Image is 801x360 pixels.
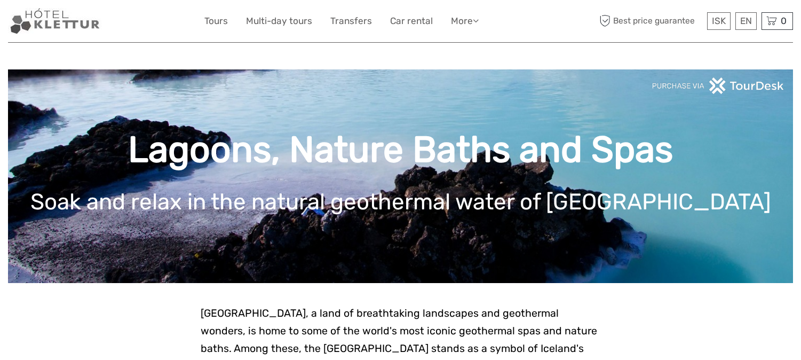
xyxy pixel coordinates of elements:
a: Transfers [330,13,372,29]
span: Best price guarantee [597,12,704,30]
img: Our services [8,8,102,34]
span: 0 [779,15,788,26]
a: Tours [204,13,228,29]
a: More [451,13,479,29]
a: Car rental [390,13,433,29]
h1: Lagoons, Nature Baths and Spas [24,128,777,171]
span: ISK [712,15,726,26]
div: EN [735,12,757,30]
h1: Soak and relax in the natural geothermal water of [GEOGRAPHIC_DATA] [24,189,777,215]
img: PurchaseViaTourDeskwhite.png [652,77,785,94]
a: Multi-day tours [246,13,312,29]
